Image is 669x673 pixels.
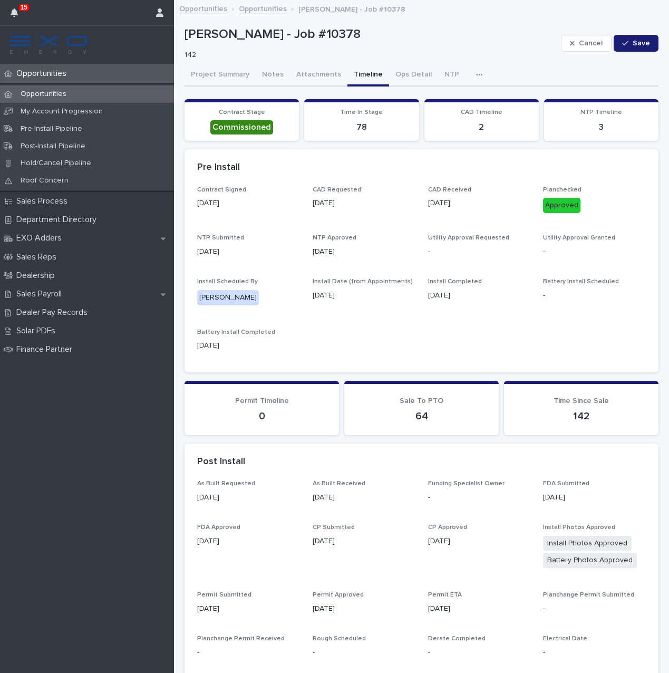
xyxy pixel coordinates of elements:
[12,196,76,206] p: Sales Process
[210,120,273,134] div: Commissioned
[428,536,531,547] p: [DATE]
[12,271,63,281] p: Dealership
[543,592,634,598] span: Planchange Permit Submitted
[197,162,240,174] h2: Pre Install
[543,536,632,551] span: Install Photos Approved
[313,492,415,503] p: [DATE]
[428,278,482,285] span: Install Completed
[543,290,646,301] p: -
[12,233,70,243] p: EXO Adders
[12,252,65,262] p: Sales Reps
[185,64,256,86] button: Project Summary
[313,246,415,257] p: [DATE]
[313,603,415,614] p: [DATE]
[197,492,300,503] p: [DATE]
[633,40,650,47] span: Save
[12,307,96,318] p: Dealer Pay Records
[311,122,412,132] p: 78
[554,397,609,405] span: Time Since Sale
[313,198,415,209] p: [DATE]
[197,647,300,658] p: -
[197,456,245,468] h2: Post Install
[543,187,581,193] span: Planchecked
[428,235,509,241] span: Utility Approval Requested
[197,278,258,285] span: Install Scheduled By
[340,109,383,116] span: Time In Stage
[543,480,589,487] span: FDA Submitted
[438,64,466,86] button: NTP
[197,340,300,351] p: [DATE]
[235,397,289,405] span: Permit Timeline
[197,290,259,305] div: [PERSON_NAME]
[313,524,355,531] span: CP Submitted
[12,176,77,185] p: Roof Concern
[197,480,255,487] span: As Built Requested
[428,290,531,301] p: [DATE]
[580,109,622,116] span: NTP Timeline
[197,235,244,241] span: NTP Submitted
[313,235,356,241] span: NTP Approved
[579,40,603,47] span: Cancel
[197,636,285,642] span: Planchange Permit Received
[12,90,75,99] p: Opportunities
[313,290,415,301] p: [DATE]
[197,603,300,614] p: [DATE]
[197,187,246,193] span: Contract Signed
[12,142,94,151] p: Post-Install Pipeline
[290,64,347,86] button: Attachments
[543,603,646,614] p: -
[185,27,557,42] p: [PERSON_NAME] - Job #10378
[21,4,27,11] p: 15
[12,107,111,116] p: My Account Progression
[239,2,287,14] a: Opportunities
[550,122,652,132] p: 3
[428,187,471,193] span: CAD Received
[185,51,552,60] p: 142
[12,124,91,133] p: Pre-Install Pipeline
[543,278,619,285] span: Battery Install Scheduled
[543,198,580,213] div: Approved
[12,69,75,79] p: Opportunities
[12,215,105,225] p: Department Directory
[543,235,615,241] span: Utility Approval Granted
[400,397,443,405] span: Sale To PTO
[197,246,300,257] p: [DATE]
[197,536,300,547] p: [DATE]
[219,109,265,116] span: Contract Stage
[256,64,290,86] button: Notes
[12,344,81,354] p: Finance Partner
[389,64,438,86] button: Ops Detail
[428,592,462,598] span: Permit ETA
[298,3,405,14] p: [PERSON_NAME] - Job #10378
[197,410,326,422] p: 0
[313,278,413,285] span: Install Date (from Appointments)
[179,2,227,14] a: Opportunities
[428,480,505,487] span: Funding Specialist Owner
[12,159,100,168] p: Hold/Cancel Pipeline
[197,592,251,598] span: Permit Submitted
[543,524,615,531] span: Install Photos Approved
[428,603,531,614] p: [DATE]
[313,536,415,547] p: [DATE]
[543,553,637,568] span: Battery Photos Approved
[543,636,587,642] span: Electrical Date
[461,109,502,116] span: CAD Timeline
[313,592,364,598] span: Permit Approved
[428,647,531,658] p: -
[614,35,658,52] button: Save
[357,410,486,422] p: 64
[313,480,365,487] span: As Built Received
[11,6,24,25] div: 15
[197,329,275,335] span: Battery Install Completed
[347,64,389,86] button: Timeline
[428,198,531,209] p: [DATE]
[431,122,532,132] p: 2
[543,246,646,257] p: -
[543,647,646,658] p: -
[428,524,467,531] span: CP Approved
[428,492,531,503] p: -
[517,410,646,422] p: 142
[8,34,89,55] img: FKS5r6ZBThi8E5hshIGi
[12,326,64,336] p: Solar PDFs
[313,187,361,193] span: CAD Requested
